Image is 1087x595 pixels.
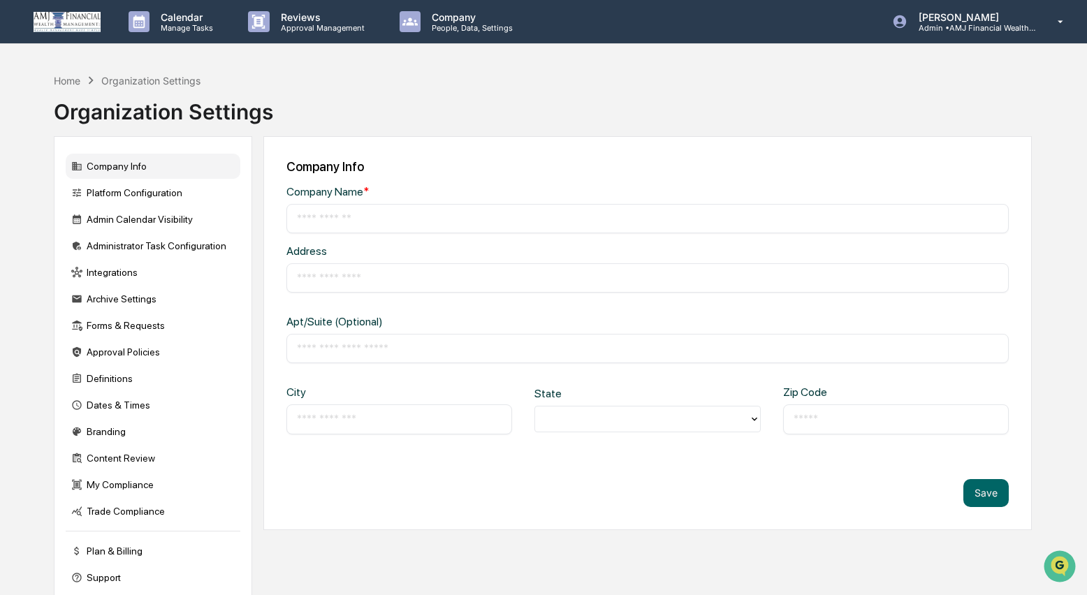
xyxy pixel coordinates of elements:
[28,203,88,216] span: Data Lookup
[286,244,611,258] div: Address
[534,387,636,400] div: State
[8,170,96,196] a: 🖐️Preclearance
[66,366,240,391] div: Definitions
[149,23,220,33] p: Manage Tasks
[66,538,240,564] div: Plan & Billing
[66,313,240,338] div: Forms & Requests
[286,185,611,198] div: Company Name
[270,11,372,23] p: Reviews
[54,88,273,124] div: Organization Settings
[48,107,229,121] div: Start new chat
[115,176,173,190] span: Attestations
[66,207,240,232] div: Admin Calendar Visibility
[286,315,611,328] div: Apt/Suite (Optional)
[54,75,80,87] div: Home
[99,236,169,247] a: Powered byPylon
[66,392,240,418] div: Dates & Times
[421,11,520,23] p: Company
[66,339,240,365] div: Approval Policies
[286,159,1009,174] div: Company Info
[421,23,520,33] p: People, Data, Settings
[66,565,240,590] div: Support
[14,107,39,132] img: 1746055101610-c473b297-6a78-478c-a979-82029cc54cd1
[783,385,885,399] div: Zip Code
[66,286,240,311] div: Archive Settings
[907,11,1037,23] p: [PERSON_NAME]
[238,111,254,128] button: Start new chat
[48,121,177,132] div: We're available if you need us!
[66,419,240,444] div: Branding
[66,499,240,524] div: Trade Compliance
[66,154,240,179] div: Company Info
[101,75,200,87] div: Organization Settings
[149,11,220,23] p: Calendar
[286,385,388,399] div: City
[66,446,240,471] div: Content Review
[66,233,240,258] div: Administrator Task Configuration
[8,197,94,222] a: 🔎Data Lookup
[1042,549,1080,587] iframe: Open customer support
[14,177,25,189] div: 🖐️
[963,479,1009,507] button: Save
[34,12,101,32] img: logo
[101,177,112,189] div: 🗄️
[96,170,179,196] a: 🗄️Attestations
[270,23,372,33] p: Approval Management
[907,23,1037,33] p: Admin • AMJ Financial Wealth Management
[14,29,254,52] p: How can we help?
[139,237,169,247] span: Pylon
[66,260,240,285] div: Integrations
[14,204,25,215] div: 🔎
[66,180,240,205] div: Platform Configuration
[28,176,90,190] span: Preclearance
[66,472,240,497] div: My Compliance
